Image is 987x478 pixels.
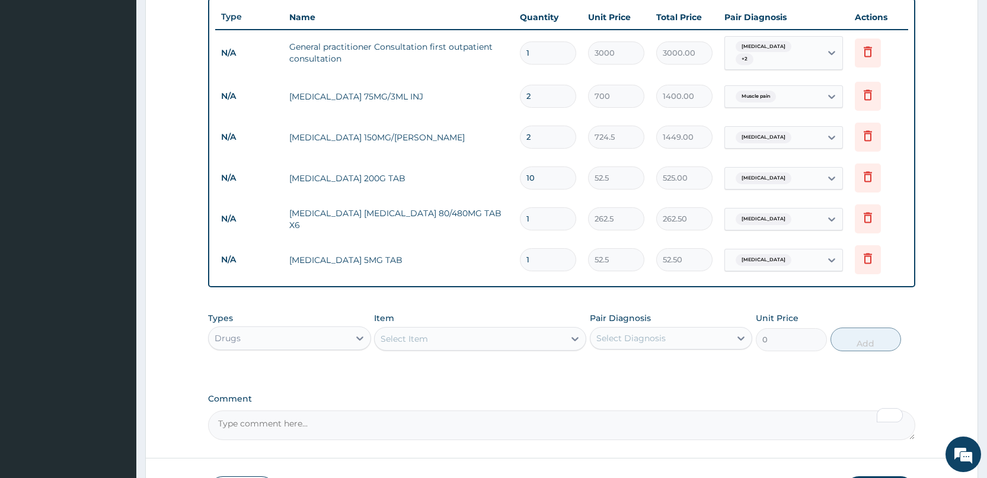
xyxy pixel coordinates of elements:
[215,6,283,28] th: Type
[215,167,283,189] td: N/A
[736,172,791,184] span: [MEDICAL_DATA]
[215,85,283,107] td: N/A
[514,5,582,29] th: Quantity
[736,213,791,225] span: [MEDICAL_DATA]
[62,66,199,82] div: Chat with us now
[283,35,514,70] td: General practitioner Consultation first outpatient consultation
[736,131,791,143] span: [MEDICAL_DATA]
[736,91,776,102] span: Muscle pain
[215,42,283,64] td: N/A
[6,323,226,365] textarea: Type your message and hit 'Enter'
[831,328,901,351] button: Add
[756,312,798,324] label: Unit Price
[22,59,48,89] img: d_794563401_company_1708531726252_794563401
[215,249,283,271] td: N/A
[69,149,164,269] span: We're online!
[208,394,915,404] label: Comment
[283,126,514,149] td: [MEDICAL_DATA] 150MG/[PERSON_NAME]
[736,41,791,53] span: [MEDICAL_DATA]
[215,332,241,344] div: Drugs
[381,333,428,345] div: Select Item
[374,312,394,324] label: Item
[215,126,283,148] td: N/A
[283,166,514,190] td: [MEDICAL_DATA] 200G TAB
[590,312,651,324] label: Pair Diagnosis
[283,248,514,272] td: [MEDICAL_DATA] 5MG TAB
[283,5,514,29] th: Name
[849,5,908,29] th: Actions
[283,201,514,237] td: [MEDICAL_DATA] [MEDICAL_DATA] 80/480MG TAB X6
[736,53,753,65] span: + 2
[596,332,666,344] div: Select Diagnosis
[718,5,849,29] th: Pair Diagnosis
[736,254,791,266] span: [MEDICAL_DATA]
[215,208,283,230] td: N/A
[650,5,718,29] th: Total Price
[208,410,915,440] textarea: To enrich screen reader interactions, please activate Accessibility in Grammarly extension settings
[194,6,223,34] div: Minimize live chat window
[208,313,233,323] label: Types
[582,5,650,29] th: Unit Price
[283,85,514,108] td: [MEDICAL_DATA] 75MG/3ML INJ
